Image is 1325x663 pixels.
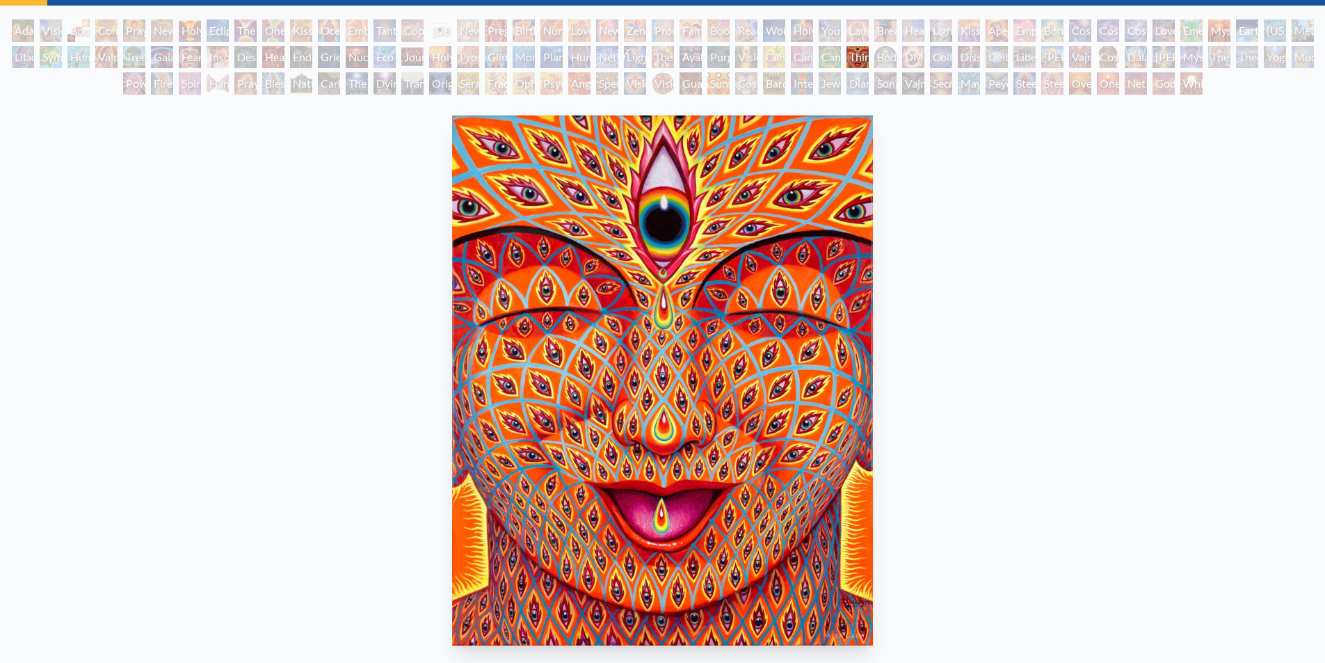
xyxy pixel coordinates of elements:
[707,46,730,68] div: Purging
[40,46,62,68] div: Symbiosis: Gall Wasp & Oak Tree
[958,72,980,95] div: Mayan Being
[680,72,702,95] div: Guardian of Infinite Vision
[485,46,507,68] div: Glimpsing the Empyrean
[374,46,396,68] div: Eco-Atlas
[791,46,813,68] div: Cannabis Sutra
[1292,46,1314,68] div: Mudra
[1125,19,1147,42] div: Cosmic Lovers
[346,72,368,95] div: The Soul Finds It's Way
[1097,46,1119,68] div: Cosmic [DEMOGRAPHIC_DATA]
[846,72,869,95] div: Diamond Being
[1236,46,1258,68] div: Theologue
[596,19,618,42] div: New Family
[986,19,1008,42] div: Aperture
[596,46,618,68] div: Networks
[791,72,813,95] div: Interbeing
[1153,46,1175,68] div: [PERSON_NAME]
[346,19,368,42] div: Embracing
[1069,72,1091,95] div: Oversoul
[707,19,730,42] div: Boo-boo
[457,72,479,95] div: Seraphic Transport Docking on the Third Eye
[318,72,340,95] div: Caring
[763,46,785,68] div: Cannabis Mudra
[429,46,451,68] div: Holy Fire
[318,46,340,68] div: Grieving
[652,72,674,95] div: Vision [PERSON_NAME]
[652,19,674,42] div: Promise
[1180,19,1203,42] div: Emerald Grail
[1208,46,1230,68] div: The Seer
[624,46,646,68] div: Lightworker
[1264,19,1286,42] div: [US_STATE] Song
[374,19,396,42] div: Tantra
[874,72,897,95] div: Song of Vajra Being
[513,72,535,95] div: Ophanic Eyelash
[1236,19,1258,42] div: Earth Energies
[123,19,145,42] div: Praying
[1041,19,1063,42] div: Bond
[485,72,507,95] div: Fractal Eyes
[234,46,257,68] div: Despair
[95,19,118,42] div: Contemplation
[429,72,451,95] div: Original Face
[1069,46,1091,68] div: Vajra Guru
[374,72,396,95] div: Dying
[67,46,90,68] div: Humming Bird
[67,19,90,42] div: Body, Mind, Spirit
[234,19,257,42] div: The Kiss
[902,19,924,42] div: Healing
[179,72,201,95] div: Spirit Animates the Flesh
[707,72,730,95] div: Sunyata
[568,72,591,95] div: Angel Skin
[12,46,34,68] div: Lilacs
[1264,46,1286,68] div: Yogi & the Möbius Sphere
[791,19,813,42] div: Holy Family
[624,72,646,95] div: Vision Crystal
[1125,72,1147,95] div: Net of Being
[652,46,674,68] div: The Shulgins and their Alchemical Angels
[958,19,980,42] div: Kiss of the [MEDICAL_DATA]
[40,19,62,42] div: Visionary Origin of Language
[540,46,563,68] div: Planetary Prayers
[596,72,618,95] div: Spectral Lotus
[318,19,340,42] div: Ocean of Love Bliss
[930,19,952,42] div: Lightweaver
[1097,19,1119,42] div: Cosmic Artist
[680,46,702,68] div: Ayahuasca Visitation
[930,46,952,68] div: Collective Vision
[290,19,312,42] div: Kissing
[1180,46,1203,68] div: Mystic Eye
[624,19,646,42] div: Zena Lotus
[262,19,284,42] div: One Taste
[1125,46,1147,68] div: Dalai Lama
[513,19,535,42] div: Birth
[1153,72,1175,95] div: Godself
[902,72,924,95] div: Vajra Being
[819,19,841,42] div: Young & Old
[401,72,424,95] div: Transfiguration
[930,72,952,95] div: Secret Writing Being
[874,46,897,68] div: Body/Mind as a Vibratory Field of Energy
[540,19,563,42] div: Nursing
[1180,72,1203,95] div: White Light
[513,46,535,68] div: Monochord
[1013,72,1036,95] div: Steeplehead 1
[429,19,451,42] div: [DEMOGRAPHIC_DATA] Embryo
[986,46,1008,68] div: Deities & Demons Drinking from the Milky Pool
[401,46,424,68] div: Journey of the Wounded Healer
[568,46,591,68] div: Human Geometry
[874,19,897,42] div: Breathing
[680,19,702,42] div: Family
[95,46,118,68] div: Vajra Horse
[763,19,785,42] div: Wonder
[401,19,424,42] div: Copulating
[262,46,284,68] div: Headache
[151,46,173,68] div: Gaia
[568,19,591,42] div: Love Circuit
[902,46,924,68] div: DMT - The Spirit Molecule
[1013,19,1036,42] div: Empowerment
[846,46,869,68] div: Third Eye Tears of Joy
[457,19,479,42] div: Newborn
[1153,19,1175,42] div: Love is a Cosmic Force
[735,19,757,42] div: Reading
